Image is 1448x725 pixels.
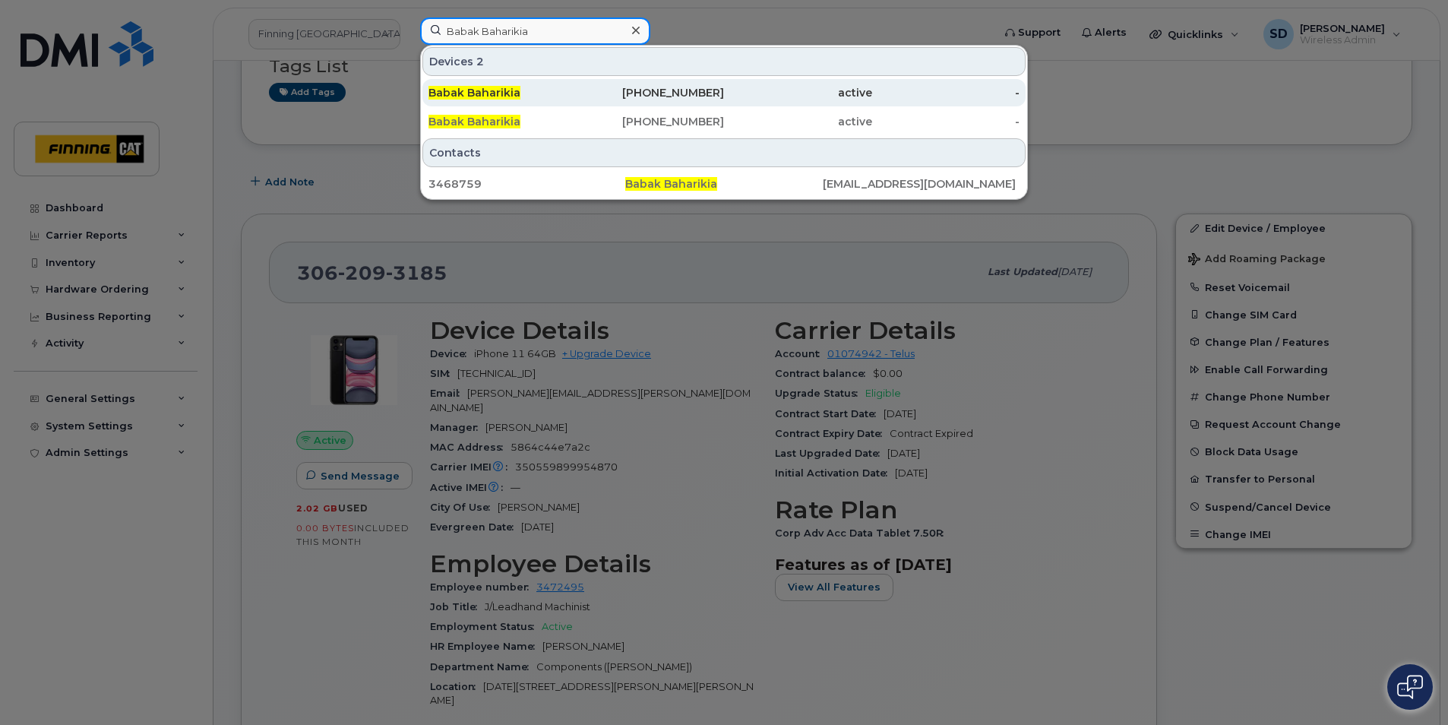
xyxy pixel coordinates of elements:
[422,108,1026,135] a: Babak Baharikia[PHONE_NUMBER]active-
[872,85,1020,100] div: -
[724,114,872,129] div: active
[625,177,717,191] span: Babak Baharikia
[422,170,1026,198] a: 3468759Babak Baharikia[EMAIL_ADDRESS][DOMAIN_NAME]
[428,115,520,128] span: Babak Baharikia
[823,176,1020,192] div: [EMAIL_ADDRESS][DOMAIN_NAME]
[577,85,725,100] div: [PHONE_NUMBER]
[724,85,872,100] div: active
[422,79,1026,106] a: Babak Baharikia[PHONE_NUMBER]active-
[428,176,625,192] div: 3468759
[428,86,520,100] span: Babak Baharikia
[422,47,1026,76] div: Devices
[577,114,725,129] div: [PHONE_NUMBER]
[420,17,650,45] input: Find something...
[872,114,1020,129] div: -
[476,54,484,69] span: 2
[422,138,1026,167] div: Contacts
[1397,675,1423,699] img: Open chat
